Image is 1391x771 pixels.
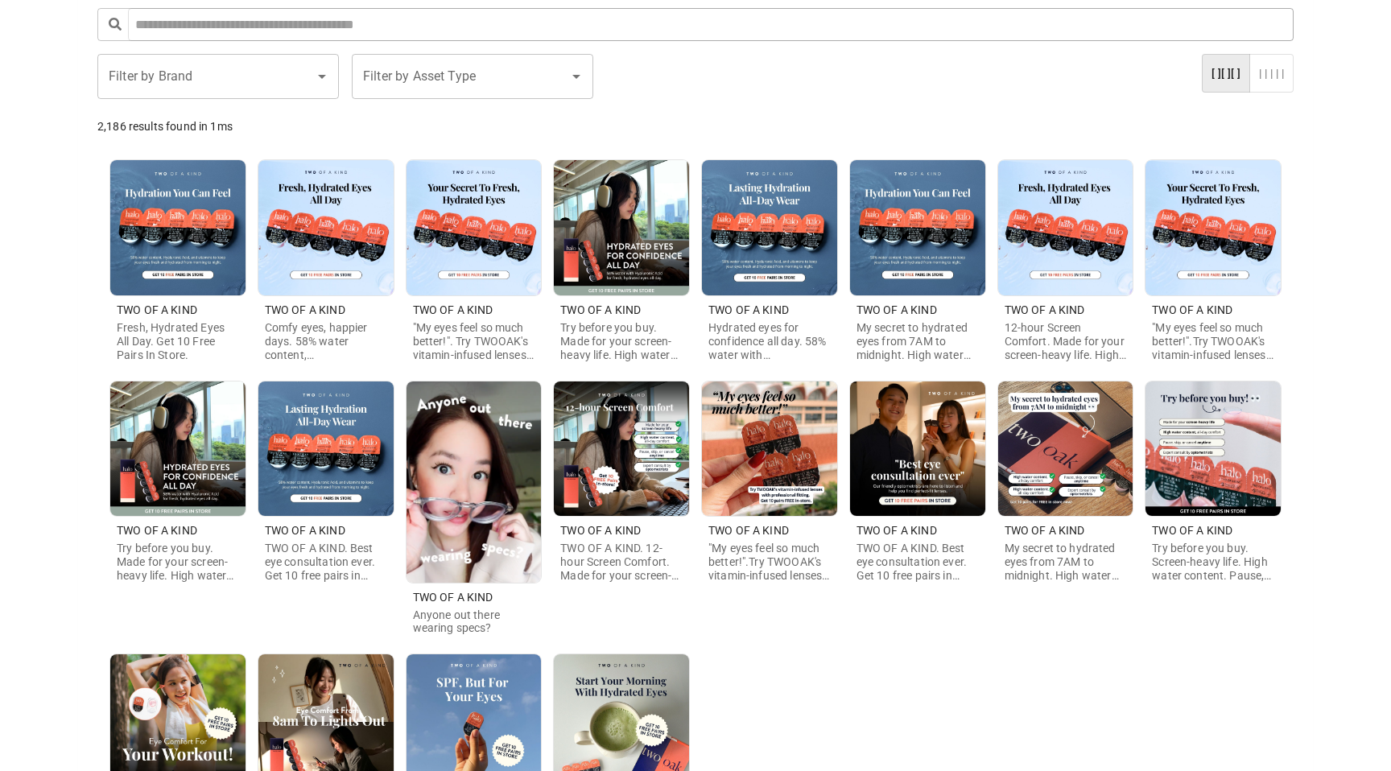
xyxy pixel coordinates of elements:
img: Image [407,381,542,583]
img: Image [850,160,985,295]
img: Image [998,381,1133,517]
span: TWO OF A KIND [1152,524,1232,537]
span: TWO OF A KIND. Best eye consultation ever. Get 10 free pairs in store. [856,542,967,595]
span: TWO OF A KIND [413,303,493,316]
img: Image [110,381,246,517]
span: TWO OF A KIND. 12-hour Screen Comfort. Made for your screen-heavy life. High water content, all-d... [560,542,681,676]
span: Fresh, Hydrated Eyes All Day. Get 10 Free Pairs In Store. [117,321,225,361]
span: "My eyes feel so much better!". Try TWOOAK's vitamin-infused lenses with professional fitting. Ge... [413,321,534,402]
span: "My eyes feel so much better!".Try TWOOAK's vitamin-infused lenses with professional fitting.Get ... [1152,321,1273,402]
span: TWO OF A KIND [560,303,641,316]
img: Image [407,160,542,295]
span: "My eyes feel so much better!".Try TWOOAK's vitamin-infused lenses with professional fitting.Get ... [708,542,829,622]
img: Image [1145,381,1281,517]
span: TWO OF A KIND [560,524,641,537]
img: Image [258,160,394,295]
span: My secret to hydrated eyes from 7AM to midnight. High water content, all-day comfort. Pause, skip... [856,321,977,456]
span: TWO OF A KIND [856,303,937,316]
span: TWO OF A KIND [265,303,345,316]
img: Image [1145,160,1281,295]
span: TWO OF A KIND [1005,303,1085,316]
span: Try before you buy. Made for your screen-heavy life. High water content, all-day comfort. Pause, ... [117,542,237,662]
button: masonry layout [1249,54,1294,93]
span: Hydrated eyes for confidence all day. 58% water with [MEDICAL_DATA] for fresh, hydrated eyes all ... [708,321,828,415]
span: Try before you buy. Screen-heavy life. High water content. Pause, skip, or cancel anytime. Expert... [1152,542,1271,636]
button: Open [311,65,333,88]
img: Image [554,160,689,295]
img: Image [554,381,689,517]
img: Image [998,160,1133,295]
img: Image [702,381,837,517]
span: 12-hour Screen Comfort. Made for your screen-heavy life. High water content, all-day comfort. Pau... [1005,321,1126,442]
span: TWO OF A KIND [1005,524,1085,537]
span: TWO OF A KIND [856,524,937,537]
span: 2,186 results found in 1ms [97,120,233,133]
button: card layout [1202,54,1251,93]
span: My secret to hydrated eyes from 7AM to midnight. High water content, all-day comfort. Pause, skip... [1005,542,1125,676]
span: TWO OF A KIND [265,524,345,537]
span: TWO OF A KIND [708,524,789,537]
img: Image [702,160,837,295]
img: Image [850,381,985,517]
div: layout toggle [1202,54,1294,93]
span: TWO OF A KIND [1152,303,1232,316]
img: Image [258,381,394,517]
img: Image [110,160,246,295]
span: TWO OF A KIND. Best eye consultation ever. Get 10 free pairs in store. [265,542,375,595]
span: TWO OF A KIND [117,303,197,316]
span: Try before you buy. Made for your screen-heavy life. High water content, all-day comfort. Pause, ... [560,321,681,442]
button: Open [565,65,588,88]
span: Anyone out there wearing specs? [413,608,500,635]
span: TWO OF A KIND [708,303,789,316]
span: TWO OF A KIND [117,524,197,537]
span: TWO OF A KIND [413,591,493,604]
span: Comfy eyes, happier days. 58% water content, [MEDICAL_DATA], and vitamins to keep your eyes fresh... [265,321,386,429]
